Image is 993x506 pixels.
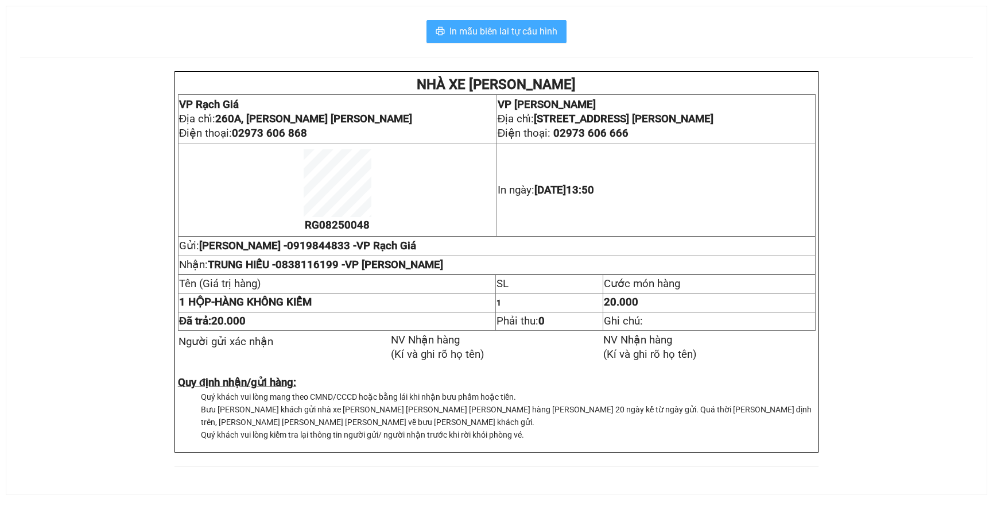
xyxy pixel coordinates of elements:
span: [PERSON_NAME] - [199,240,416,252]
span: 20.000 [211,315,246,327]
span: VP [PERSON_NAME] [498,98,596,111]
strong: HÀNG KHÔNG KIỂM [179,296,312,308]
span: 02973 606 868 [232,127,307,140]
span: 20.000 [604,296,638,308]
span: In ngày: [498,184,594,196]
span: SL [496,277,509,290]
span: VP Rạch Giá [179,98,239,111]
span: 13:50 [566,184,594,196]
span: Địa chỉ: [179,113,412,125]
span: 0919844833 - [287,240,416,252]
span: Người gửi xác nhận [179,335,273,348]
span: Điện thoại: [498,127,629,140]
span: NV Nhận hàng [603,334,672,346]
span: 1 [496,298,501,307]
span: 1 HỘP [179,296,211,308]
li: Bưu [PERSON_NAME] khách gửi nhà xe [PERSON_NAME] [PERSON_NAME] [PERSON_NAME] hàng [PERSON_NAME] 2... [201,403,816,428]
span: [DATE] [534,184,594,196]
span: (Kí và ghi rõ họ tên) [391,348,484,361]
span: - [179,296,215,308]
span: Phải thu: [496,315,545,327]
strong: 260A, [PERSON_NAME] [PERSON_NAME] [215,113,412,125]
span: printer [436,26,445,37]
span: VP [PERSON_NAME] [345,258,443,271]
li: Quý khách vui lòng kiểm tra lại thông tin người gửi/ người nhận trước khi rời khỏi phòng vé. [201,428,816,441]
span: RG08250048 [305,219,370,231]
span: (Kí và ghi rõ họ tên) [603,348,697,361]
span: Ghi chú: [604,315,643,327]
span: 0838116199 - [276,258,443,271]
li: Quý khách vui lòng mang theo CMND/CCCD hoặc bằng lái khi nhận bưu phẩm hoặc tiền. [201,391,816,403]
button: printerIn mẫu biên lai tự cấu hình [426,20,567,43]
span: Điện thoại: [179,127,307,140]
span: Gửi: [179,240,416,252]
span: VP Rạch Giá [356,240,416,252]
span: Đã trả: [179,315,246,327]
strong: [STREET_ADDRESS] [PERSON_NAME] [534,113,713,125]
span: TRUNG HIẾU - [208,258,443,271]
strong: Quy định nhận/gửi hàng: [178,376,296,389]
span: NV Nhận hàng [391,334,460,346]
span: In mẫu biên lai tự cấu hình [449,24,557,38]
span: 02973 606 666 [553,127,629,140]
strong: 0 [538,315,545,327]
span: Địa chỉ: [498,113,713,125]
span: Tên (Giá trị hàng) [179,277,261,290]
strong: NHÀ XE [PERSON_NAME] [417,76,576,92]
span: Nhận: [179,258,443,271]
span: Cước món hàng [604,277,680,290]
